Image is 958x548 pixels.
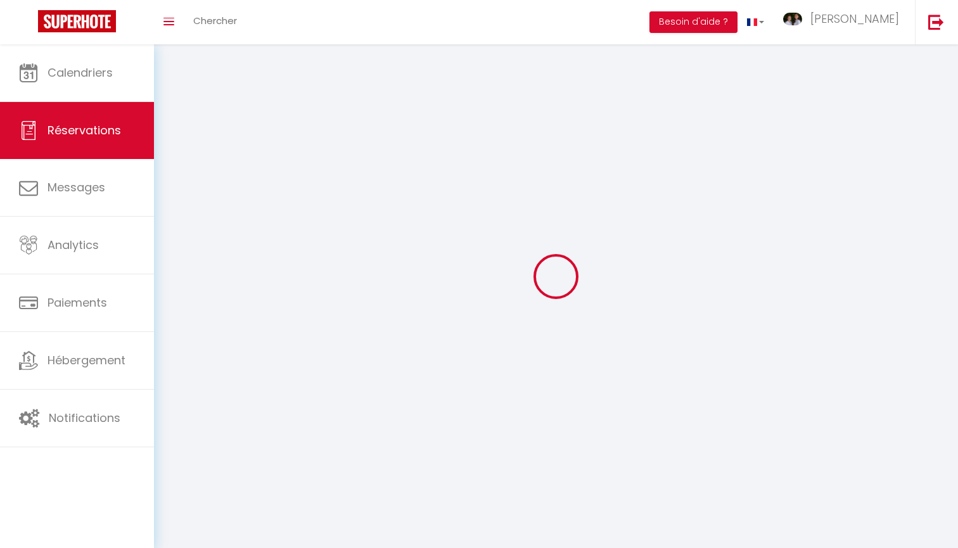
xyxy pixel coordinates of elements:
[810,11,899,27] span: [PERSON_NAME]
[48,295,107,310] span: Paiements
[48,122,121,138] span: Réservations
[48,65,113,80] span: Calendriers
[193,14,237,27] span: Chercher
[649,11,738,33] button: Besoin d'aide ?
[928,14,944,30] img: logout
[48,237,99,253] span: Analytics
[38,10,116,32] img: Super Booking
[48,352,125,368] span: Hébergement
[783,13,802,25] img: ...
[49,410,120,426] span: Notifications
[48,179,105,195] span: Messages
